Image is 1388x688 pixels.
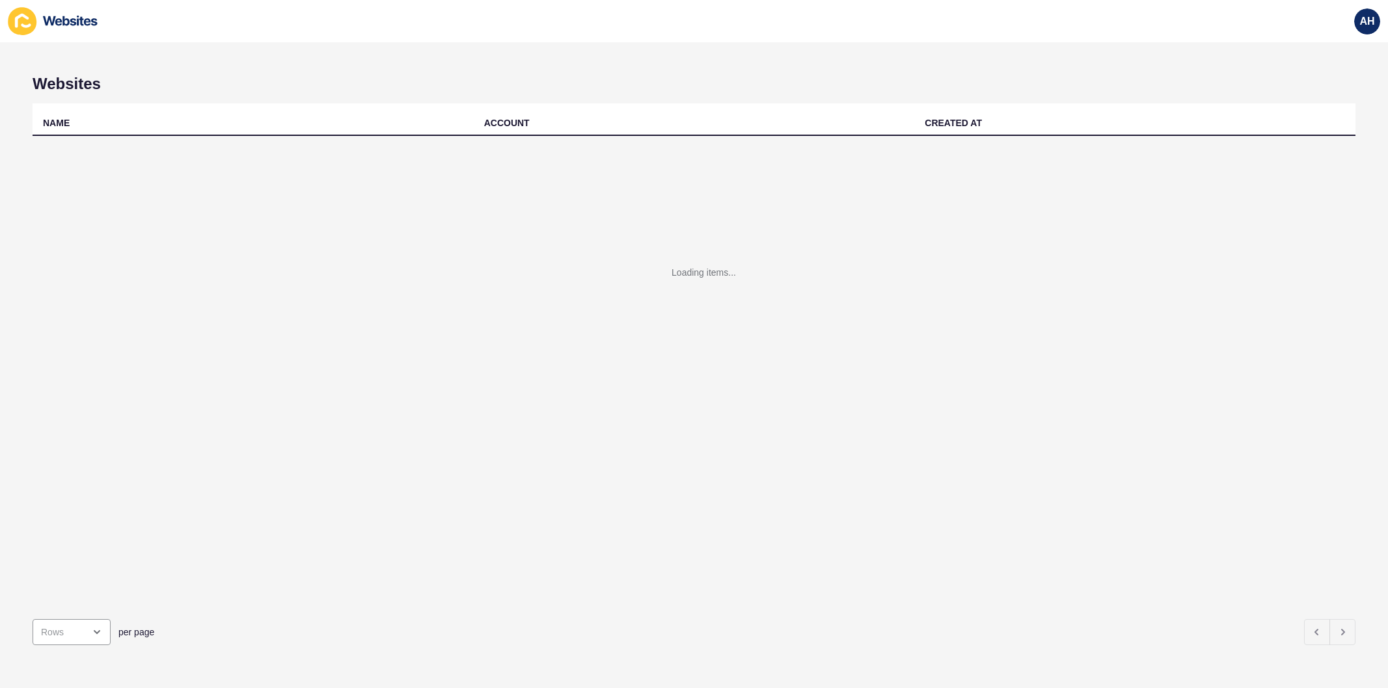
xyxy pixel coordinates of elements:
[33,619,111,645] div: open menu
[925,116,982,129] div: CREATED AT
[672,266,736,279] div: Loading items...
[484,116,530,129] div: ACCOUNT
[43,116,70,129] div: NAME
[33,75,1355,93] h1: Websites
[1359,15,1374,28] span: AH
[118,626,154,639] span: per page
